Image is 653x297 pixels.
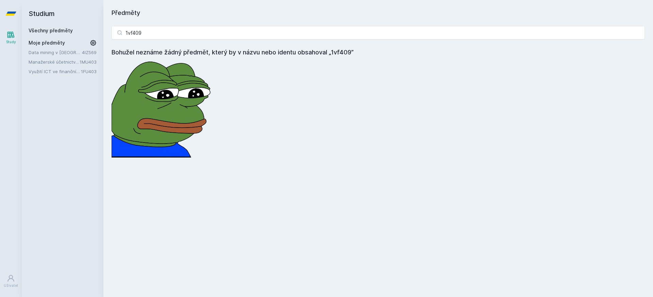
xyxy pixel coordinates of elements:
a: Využití ICT ve finančním účetnictví [29,68,81,75]
span: Moje předměty [29,39,65,46]
input: Název nebo ident předmětu… [112,26,645,39]
div: Uživatel [4,283,18,288]
a: Všechny předměty [29,28,73,33]
a: 1FU403 [81,69,97,74]
a: 4IZ569 [82,50,97,55]
a: 1MU403 [80,59,97,65]
a: Uživatel [1,271,20,292]
h1: Předměty [112,8,645,18]
img: error_picture.png [112,57,214,158]
h4: Bohužel neznáme žádný předmět, který by v názvu nebo identu obsahoval „1vf409” [112,48,645,57]
div: Study [6,39,16,45]
a: Manažerské účetnictví II. [29,59,80,65]
a: Study [1,27,20,48]
a: Data mining v [GEOGRAPHIC_DATA] [29,49,82,56]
